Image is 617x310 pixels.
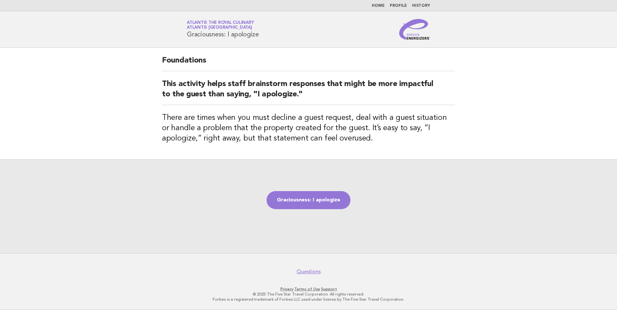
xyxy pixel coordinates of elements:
a: History [412,4,430,8]
h2: Foundations [162,55,455,71]
h1: Graciousness: I apologize [187,21,259,38]
h3: There are times when you must decline a guest request, deal with a guest situation or handle a pr... [162,113,455,144]
a: Support [321,287,337,291]
a: Home [372,4,385,8]
p: · · [111,286,506,292]
h2: This activity helps staff brainstorm responses that might be more impactful to the guest than say... [162,79,455,105]
a: Profile [390,4,407,8]
a: Graciousness: I apologize [267,191,350,209]
span: Atlantis [GEOGRAPHIC_DATA] [187,26,252,30]
a: Terms of Use [294,287,320,291]
a: Questions [297,268,321,275]
p: © 2025 The Five Star Travel Corporation. All rights reserved. [111,292,506,297]
a: Atlantis the Royal CulinaryAtlantis [GEOGRAPHIC_DATA] [187,21,254,30]
img: Service Energizers [399,19,430,40]
p: Forbes is a registered trademark of Forbes LLC used under license by The Five Star Travel Corpora... [111,297,506,302]
a: Privacy [280,287,293,291]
